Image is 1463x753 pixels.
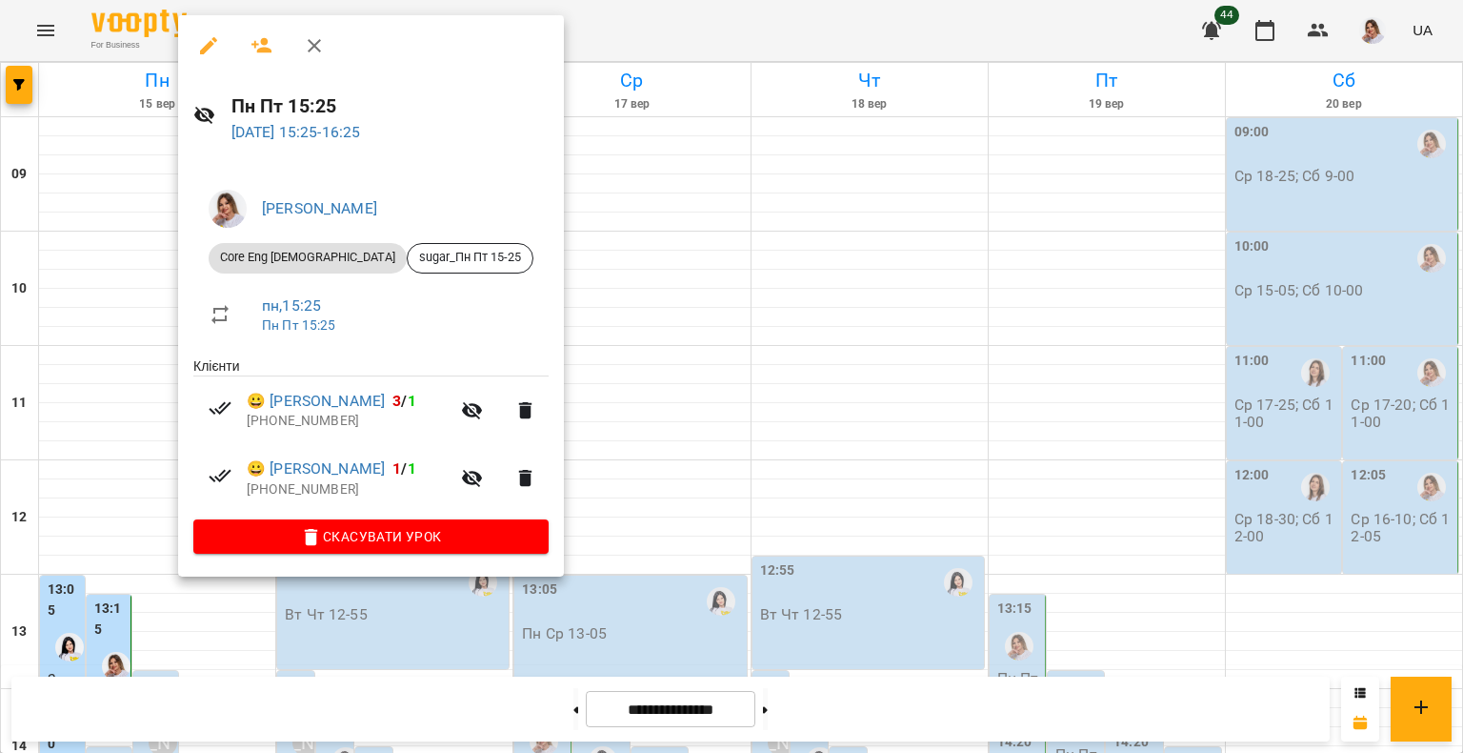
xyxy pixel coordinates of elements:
[247,480,450,499] p: [PHONE_NUMBER]
[231,92,549,121] h6: Пн Пт 15:25
[408,392,416,410] span: 1
[262,296,321,315] a: пн , 15:25
[247,458,385,480] a: 😀 [PERSON_NAME]
[407,243,533,274] div: sugar_Пн Пт 15-25
[209,397,231,419] svg: Візит сплачено
[262,317,336,333] a: Пн Пт 15:25
[231,123,361,141] a: [DATE] 15:25-16:25
[392,459,415,478] b: /
[193,519,549,554] button: Скасувати Урок
[392,392,415,410] b: /
[392,392,401,410] span: 3
[247,412,450,431] p: [PHONE_NUMBER]
[262,199,377,217] a: [PERSON_NAME]
[209,249,407,266] span: Core Eng [DEMOGRAPHIC_DATA]
[209,190,247,228] img: d332a1c3318355be326c790ed3ba89f4.jpg
[392,459,401,478] span: 1
[209,525,533,548] span: Скасувати Урок
[408,459,416,478] span: 1
[209,464,231,487] svg: Візит сплачено
[247,390,385,413] a: 😀 [PERSON_NAME]
[408,249,532,266] span: sugar_Пн Пт 15-25
[193,356,549,519] ul: Клієнти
